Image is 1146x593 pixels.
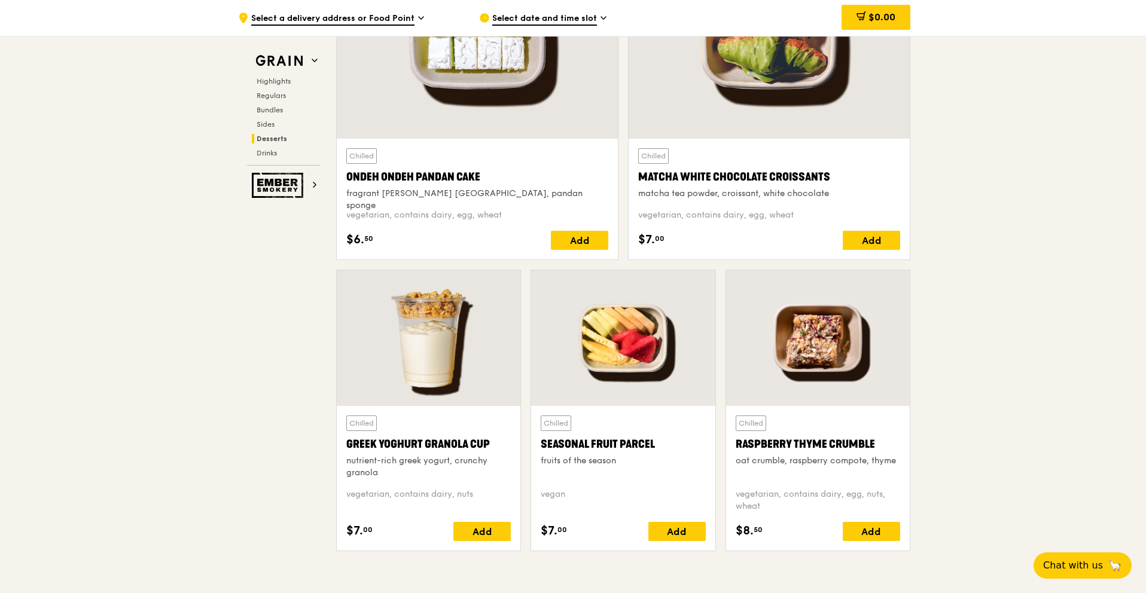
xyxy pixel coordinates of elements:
[257,106,283,114] span: Bundles
[541,436,705,453] div: Seasonal Fruit Parcel
[1108,558,1122,573] span: 🦙
[251,13,414,26] span: Select a delivery address or Food Point
[843,522,900,541] div: Add
[257,135,287,143] span: Desserts
[346,188,608,212] div: fragrant [PERSON_NAME] [GEOGRAPHIC_DATA], pandan sponge
[648,522,706,541] div: Add
[346,415,377,431] div: Chilled
[736,522,754,540] span: $8.
[736,415,766,431] div: Chilled
[638,188,900,200] div: matcha tea powder, croissant, white chocolate
[363,525,373,534] span: 00
[557,525,567,534] span: 00
[453,522,511,541] div: Add
[346,455,511,479] div: nutrient-rich greek yogurt, crunchy granola
[257,120,275,129] span: Sides
[1034,552,1132,579] button: Chat with us🦙
[843,231,900,250] div: Add
[346,488,511,512] div: vegetarian, contains dairy, nuts
[492,13,597,26] span: Select date and time slot
[257,91,286,100] span: Regulars
[364,234,373,243] span: 50
[541,522,557,540] span: $7.
[257,149,277,157] span: Drinks
[257,77,291,85] span: Highlights
[1043,558,1103,573] span: Chat with us
[638,209,900,221] div: vegetarian, contains dairy, egg, wheat
[252,50,307,72] img: Grain web logo
[541,415,571,431] div: Chilled
[346,209,608,221] div: vegetarian, contains dairy, egg, wheat
[346,231,364,249] span: $6.
[736,436,900,453] div: Raspberry Thyme Crumble
[754,525,763,534] span: 50
[655,234,665,243] span: 00
[868,11,895,23] span: $0.00
[736,488,900,512] div: vegetarian, contains dairy, egg, nuts, wheat
[346,148,377,164] div: Chilled
[541,488,705,512] div: vegan
[346,522,363,540] span: $7.
[638,231,655,249] span: $7.
[736,455,900,467] div: oat crumble, raspberry compote, thyme
[346,436,511,453] div: Greek Yoghurt Granola Cup
[638,169,900,185] div: Matcha White Chocolate Croissants
[252,173,307,198] img: Ember Smokery web logo
[551,231,608,250] div: Add
[541,455,705,467] div: fruits of the season
[346,169,608,185] div: Ondeh Ondeh Pandan Cake
[638,148,669,164] div: Chilled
